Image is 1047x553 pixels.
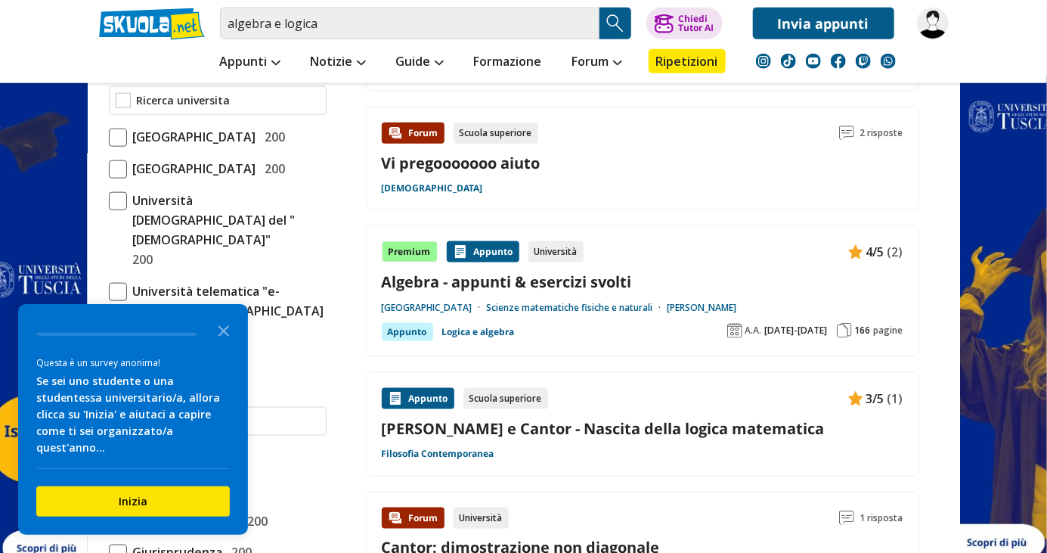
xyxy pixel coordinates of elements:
div: Università [454,508,509,529]
span: [DATE]-[DATE] [765,325,828,337]
img: Appunti contenuto [848,391,863,406]
a: [PERSON_NAME] e Cantor - Nascita della logica matematica [382,418,903,439]
div: Appunto [382,388,454,409]
img: Ahmedin [917,8,949,39]
a: [DEMOGRAPHIC_DATA] [382,182,483,194]
span: (1) [887,389,903,409]
div: Forum [382,508,445,529]
a: Guide [392,49,448,76]
a: Scienze matematiche fisiche e naturali [487,302,668,314]
span: A.A. [745,325,762,337]
img: facebook [831,54,846,69]
div: Chiedi Tutor AI [678,14,714,33]
img: Appunti contenuto [388,391,403,406]
span: Università [DEMOGRAPHIC_DATA] del "[DEMOGRAPHIC_DATA]" [127,191,327,250]
span: 1 risposta [860,508,903,529]
img: instagram [756,54,771,69]
div: Scuola superiore [454,123,538,144]
span: 200 [127,250,153,269]
span: 3/5 [866,389,884,409]
a: Notizie [307,49,370,76]
img: Appunti contenuto [453,244,468,259]
div: Survey [18,304,248,535]
div: Forum [382,123,445,144]
div: Appunto [447,241,519,263]
span: pagine [874,325,903,337]
span: 166 [855,325,871,337]
img: youtube [806,54,821,69]
span: 200 [259,127,286,147]
a: [GEOGRAPHIC_DATA] [382,302,487,314]
span: 2 risposte [860,123,903,144]
span: [GEOGRAPHIC_DATA] [127,127,256,147]
a: Algebra - appunti & esercizi svolti [382,272,903,292]
a: Forum [568,49,626,76]
input: Cerca appunti, riassunti o versioni [220,8,599,39]
img: tiktok [781,54,796,69]
span: Università telematica "e-Campus" di [GEOGRAPHIC_DATA] (CO) [127,281,327,340]
a: Logica e algebra [442,323,515,341]
div: Università [528,241,584,263]
span: 4/5 [866,242,884,262]
img: Anno accademico [727,323,742,338]
button: Close the survey [209,315,239,345]
img: Cerca appunti, riassunti o versioni [604,12,627,35]
img: Forum contenuto [388,511,403,526]
button: ChiediTutor AI [646,8,723,39]
a: Ripetizioni [649,49,726,73]
button: Inizia [36,486,230,517]
a: Appunti [216,49,284,76]
span: 200 [259,159,286,179]
a: [PERSON_NAME] [668,302,737,314]
a: Formazione [470,49,546,76]
div: Se sei uno studente o una studentessa universitario/a, allora clicca su 'Inizia' e aiutaci a capi... [36,373,230,456]
img: Ricerca universita [116,93,131,108]
div: Questa è un survey anonima! [36,356,230,370]
span: (2) [887,242,903,262]
a: Filosofia Contemporanea [382,448,494,460]
span: 200 [242,511,268,531]
div: Scuola superiore [463,388,548,409]
button: Search Button [599,8,631,39]
img: Appunti contenuto [848,244,863,259]
span: [GEOGRAPHIC_DATA] [127,159,256,179]
img: twitch [856,54,871,69]
img: Commenti lettura [839,126,854,141]
img: Forum contenuto [388,126,403,141]
div: Premium [382,241,438,263]
img: Commenti lettura [839,511,854,526]
img: WhatsApp [881,54,896,69]
a: Vi pregooooooo aiuto [382,153,541,173]
input: Ricerca universita [137,93,320,108]
div: Appunto [382,323,433,341]
img: Pagine [837,323,852,338]
a: Invia appunti [753,8,894,39]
